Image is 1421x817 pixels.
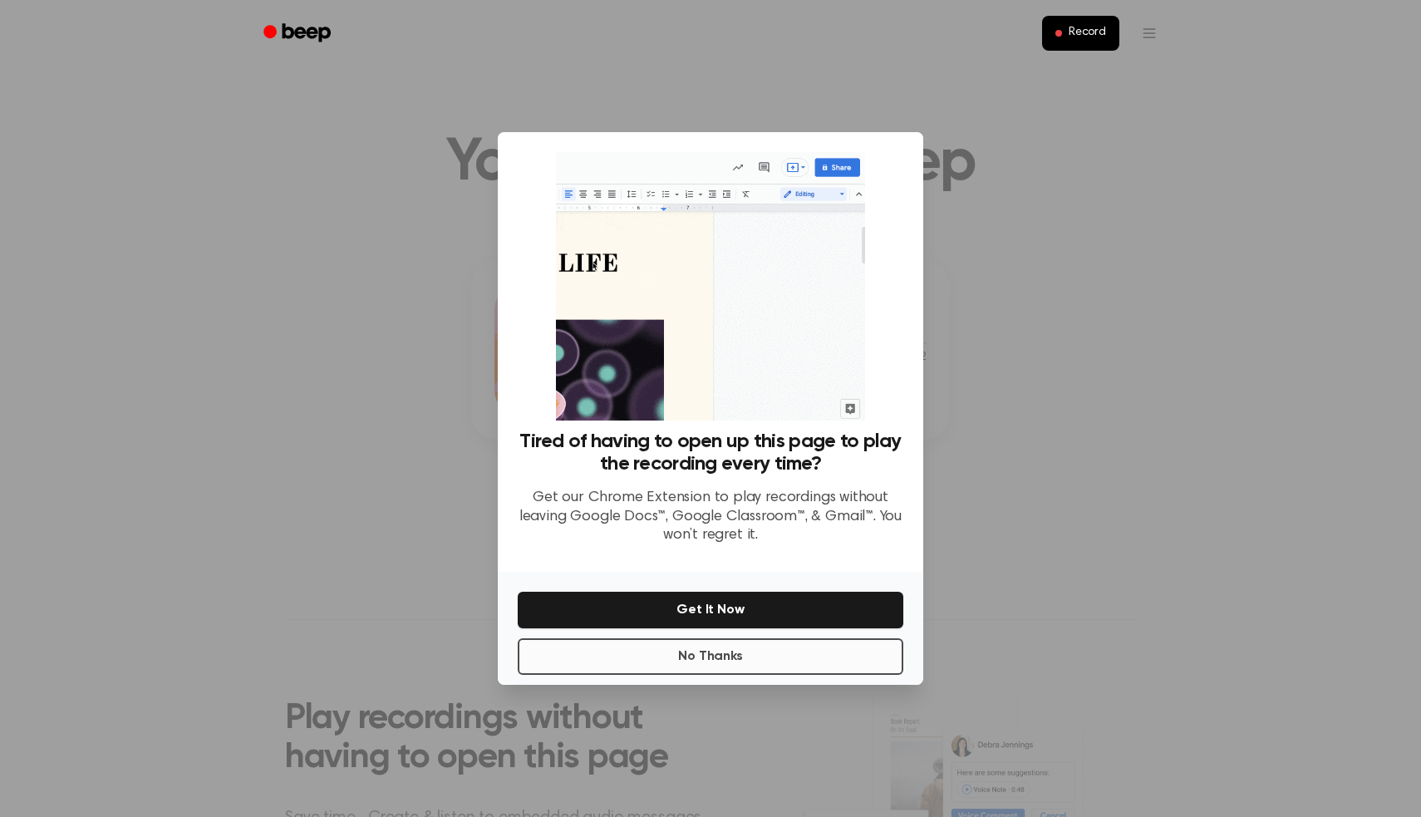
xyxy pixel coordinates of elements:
button: Record [1042,16,1119,51]
button: No Thanks [518,638,903,675]
button: Get It Now [518,592,903,628]
button: Open menu [1129,13,1169,53]
h3: Tired of having to open up this page to play the recording every time? [518,431,903,475]
img: Beep extension in action [556,152,864,421]
a: Beep [252,17,346,50]
p: Get our Chrome Extension to play recordings without leaving Google Docs™, Google Classroom™, & Gm... [518,489,903,545]
span: Record [1069,26,1106,41]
